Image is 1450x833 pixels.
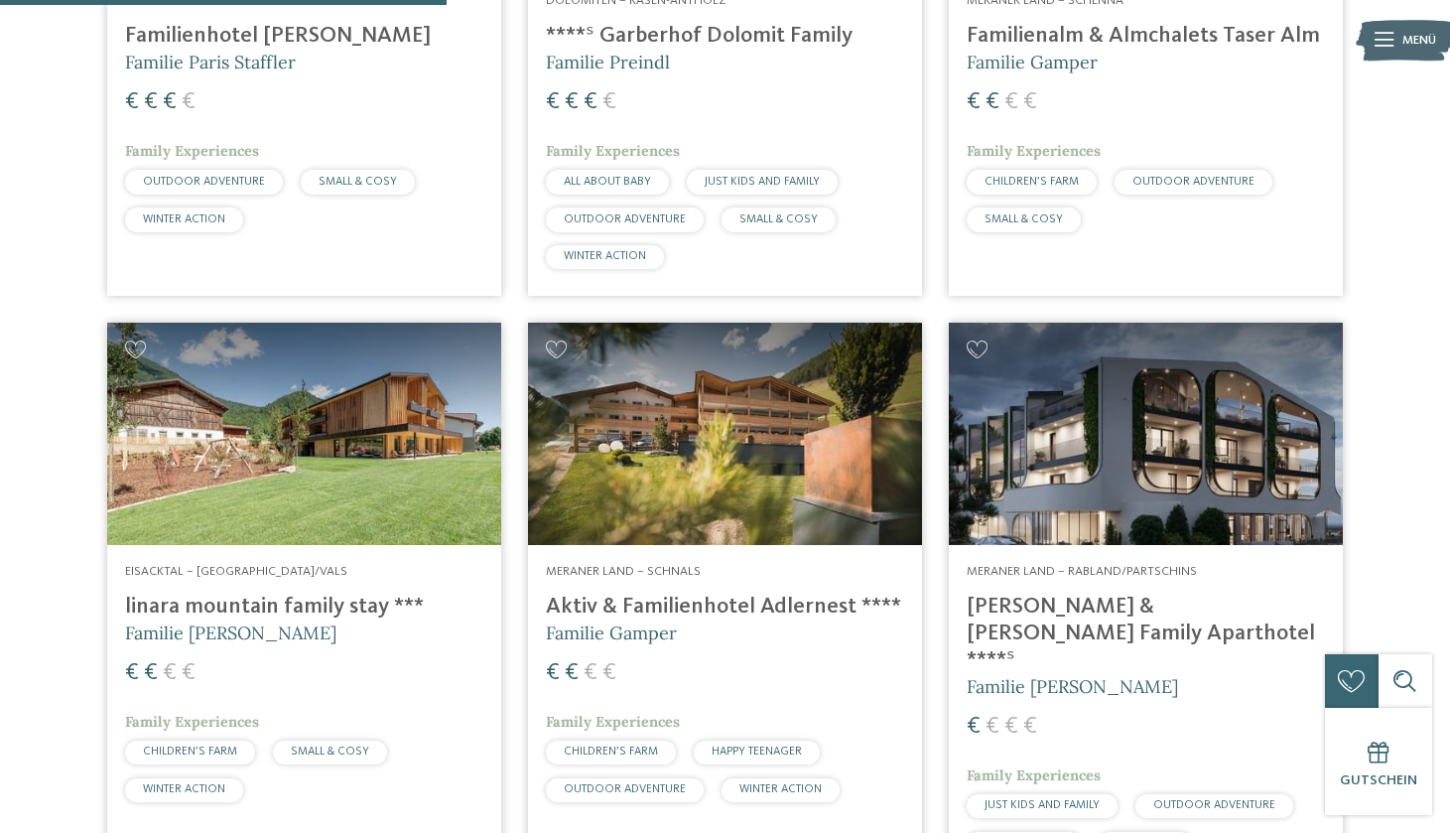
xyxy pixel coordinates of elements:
span: Family Experiences [125,713,259,731]
span: Meraner Land – Rabland/Partschins [967,565,1197,578]
span: Familie Gamper [546,622,677,644]
span: Family Experiences [967,766,1101,784]
span: WINTER ACTION [564,250,646,262]
span: OUTDOOR ADVENTURE [564,783,686,795]
span: Meraner Land – Schnals [546,565,701,578]
h4: Aktiv & Familienhotel Adlernest **** [546,594,904,621]
span: Familie Gamper [967,51,1098,73]
img: Familienhotels gesucht? Hier findet ihr die besten! [949,323,1343,544]
span: SMALL & COSY [985,213,1063,225]
span: JUST KIDS AND FAMILY [705,176,820,188]
span: Eisacktal – [GEOGRAPHIC_DATA]/Vals [125,565,347,578]
span: JUST KIDS AND FAMILY [985,799,1100,811]
span: € [1023,90,1037,114]
span: HAPPY TEENAGER [712,746,802,758]
span: WINTER ACTION [739,783,822,795]
span: € [125,661,139,685]
span: WINTER ACTION [143,783,225,795]
span: € [163,90,177,114]
span: SMALL & COSY [319,176,397,188]
span: OUTDOOR ADVENTURE [143,176,265,188]
span: € [602,661,616,685]
span: OUTDOOR ADVENTURE [564,213,686,225]
span: Familie Paris Staffler [125,51,296,73]
span: SMALL & COSY [291,746,369,758]
span: € [182,90,196,114]
h4: Familienhotel [PERSON_NAME] [125,23,483,50]
a: Gutschein [1325,708,1432,815]
span: € [986,715,999,739]
span: € [144,90,158,114]
h4: [PERSON_NAME] & [PERSON_NAME] Family Aparthotel ****ˢ [967,594,1325,674]
span: Familie [PERSON_NAME] [125,622,336,644]
h4: linara mountain family stay *** [125,594,483,621]
span: WINTER ACTION [143,213,225,225]
span: € [967,715,981,739]
span: € [163,661,177,685]
span: € [546,90,560,114]
span: € [182,661,196,685]
img: Aktiv & Familienhotel Adlernest **** [528,323,922,544]
span: € [144,661,158,685]
span: Family Experiences [546,142,680,160]
span: € [967,90,981,114]
span: € [1023,715,1037,739]
span: Familie Preindl [546,51,670,73]
span: OUTDOOR ADVENTURE [1153,799,1275,811]
span: CHILDREN’S FARM [564,746,658,758]
h4: Familienalm & Almchalets Taser Alm [967,23,1325,50]
span: ALL ABOUT BABY [564,176,651,188]
h4: ****ˢ Garberhof Dolomit Family [546,23,904,50]
img: Familienhotels gesucht? Hier findet ihr die besten! [107,323,501,544]
span: OUTDOOR ADVENTURE [1132,176,1254,188]
span: € [602,90,616,114]
span: € [584,661,597,685]
span: € [546,661,560,685]
span: € [986,90,999,114]
span: € [565,90,579,114]
span: € [125,90,139,114]
span: € [565,661,579,685]
span: € [1004,90,1018,114]
span: € [584,90,597,114]
span: SMALL & COSY [739,213,818,225]
span: Family Experiences [546,713,680,731]
span: Family Experiences [967,142,1101,160]
span: Gutschein [1340,773,1417,787]
span: Familie [PERSON_NAME] [967,675,1178,698]
span: CHILDREN’S FARM [985,176,1079,188]
span: CHILDREN’S FARM [143,746,237,758]
span: Family Experiences [125,142,259,160]
span: € [1004,715,1018,739]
